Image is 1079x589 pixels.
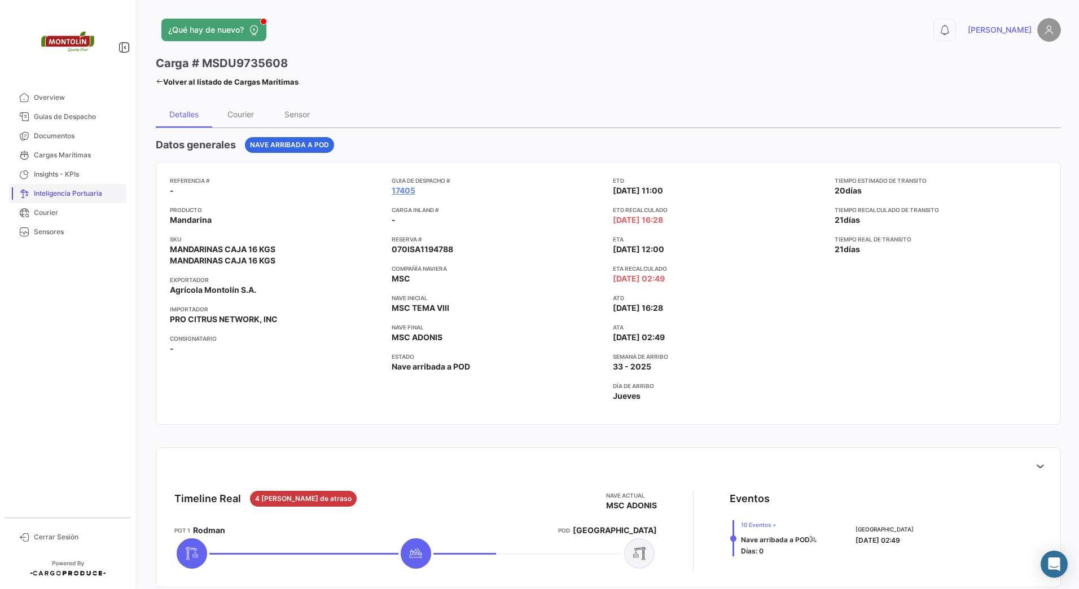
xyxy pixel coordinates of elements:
app-card-info-title: Semana de Arribo [613,352,826,361]
div: Abrir Intercom Messenger [1041,551,1068,578]
app-card-info-title: Referencia # [170,176,383,185]
span: Agrícola Montolín S.A. [170,284,256,296]
app-card-info-title: Carga inland # [392,205,604,214]
span: Documentos [34,131,122,141]
app-card-info-title: ATA [613,323,826,332]
span: 070ISA1194788 [392,244,453,255]
app-card-info-title: Consignatario [170,334,383,343]
span: días [844,244,860,254]
span: [GEOGRAPHIC_DATA] [856,525,914,534]
app-card-info-title: Reserva # [392,235,604,244]
h3: Carga # MSDU9735608 [156,55,288,71]
app-card-info-title: Nave actual [606,491,657,500]
span: MANDARINAS CAJA 16 KGS [170,255,275,266]
span: Rodman [193,525,225,536]
span: Mandarina [170,214,212,226]
span: Insights - KPIs [34,169,122,179]
span: [GEOGRAPHIC_DATA] [573,525,657,536]
app-card-info-title: Exportador [170,275,383,284]
app-card-info-title: Nave inicial [392,293,604,302]
span: MSC TEMA VIII [392,302,449,314]
span: Días: 0 [741,547,764,555]
span: MSC ADONIS [606,500,657,511]
span: MANDARINAS CAJA 16 KGS [170,244,275,255]
span: Nave arribada a POD [392,361,470,372]
span: [DATE] 02:49 [613,332,665,343]
a: Inteligencia Portuaria [9,184,126,203]
img: placeholder-user.png [1037,18,1061,42]
app-card-info-title: Estado [392,352,604,361]
app-card-info-title: Nave final [392,323,604,332]
a: Sensores [9,222,126,241]
span: MSC ADONIS [392,332,442,343]
span: días [844,215,860,225]
div: Detalles [169,109,199,119]
span: - [170,343,174,354]
span: PRO CITRUS NETWORK, INC [170,314,278,325]
span: [DATE] 12:00 [613,244,664,255]
a: Guias de Despacho [9,107,126,126]
app-card-info-title: SKU [170,235,383,244]
a: Courier [9,203,126,222]
app-card-info-title: POT 1 [174,526,190,535]
span: 21 [835,215,844,225]
span: 4 [PERSON_NAME] de atraso [255,494,352,504]
span: [DATE] 02:49 [613,273,665,284]
a: Insights - KPIs [9,165,126,184]
h4: Datos generales [156,137,236,153]
app-card-info-title: Producto [170,205,383,214]
app-card-info-title: Tiempo recalculado de transito [835,205,1047,214]
a: Overview [9,88,126,107]
span: Cargas Marítimas [34,150,122,160]
span: Overview [34,93,122,103]
app-card-info-title: ETA Recalculado [613,264,826,273]
div: Timeline Real [174,491,241,507]
span: [PERSON_NAME] [968,24,1032,36]
span: Sensores [34,227,122,237]
span: Nave arribada a POD [741,535,810,544]
a: Volver al listado de Cargas Marítimas [156,74,299,90]
app-card-info-title: Día de Arribo [613,381,826,390]
a: Cargas Marítimas [9,146,126,165]
img: 2d55ee68-5a11-4b18-9445-71bae2c6d5df.png [40,14,96,70]
button: ¿Qué hay de nuevo? [161,19,266,41]
span: MSC [392,273,410,284]
span: Cerrar Sesión [34,532,122,542]
div: Courier [227,109,254,119]
app-card-info-title: ETA [613,235,826,244]
div: Eventos [730,491,770,507]
span: Guias de Despacho [34,112,122,122]
a: Documentos [9,126,126,146]
span: - [170,185,174,196]
span: 10 Eventos + [741,520,817,529]
a: 17405 [392,185,415,196]
span: [DATE] 11:00 [613,185,663,196]
span: 21 [835,244,844,254]
span: 20 [835,186,845,195]
app-card-info-title: ETD Recalculado [613,205,826,214]
span: [DATE] 16:28 [613,214,663,226]
span: ¿Qué hay de nuevo? [168,24,244,36]
app-card-info-title: Importador [170,305,383,314]
span: [DATE] 02:49 [856,536,900,544]
span: [DATE] 16:28 [613,302,663,314]
span: Jueves [613,390,641,402]
span: Nave arribada a POD [250,140,329,150]
span: días [845,186,862,195]
div: Sensor [284,109,310,119]
app-card-info-title: ATD [613,293,826,302]
span: Courier [34,208,122,218]
app-card-info-title: Tiempo real de transito [835,235,1047,244]
app-card-info-title: Guia de Despacho # [392,176,604,185]
app-card-info-title: Tiempo estimado de transito [835,176,1047,185]
app-card-info-title: POD [558,526,570,535]
span: Inteligencia Portuaria [34,188,122,199]
span: 33 - 2025 [613,361,651,372]
app-card-info-title: ETD [613,176,826,185]
span: - [392,214,396,226]
app-card-info-title: Compañía naviera [392,264,604,273]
